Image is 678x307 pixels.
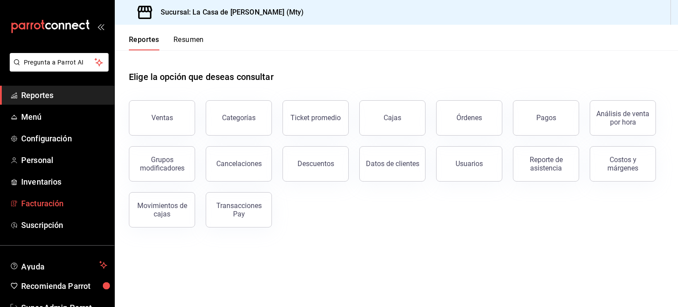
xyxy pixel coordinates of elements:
[359,100,426,136] button: Cajas
[298,159,334,168] div: Descuentos
[129,192,195,227] button: Movimientos de cajas
[129,35,204,50] div: navigation tabs
[129,70,274,83] h1: Elige la opción que deseas consultar
[282,100,349,136] button: Ticket promedio
[6,64,109,73] a: Pregunta a Parrot AI
[456,114,482,122] div: Órdenes
[211,201,266,218] div: Transacciones Pay
[129,100,195,136] button: Ventas
[21,280,107,292] span: Recomienda Parrot
[21,111,107,123] span: Menú
[21,154,107,166] span: Personal
[366,159,419,168] div: Datos de clientes
[97,23,104,30] button: open_drawer_menu
[290,114,341,122] div: Ticket promedio
[173,35,204,50] button: Resumen
[595,110,650,126] div: Análisis de venta por hora
[206,192,272,227] button: Transacciones Pay
[216,159,262,168] div: Cancelaciones
[21,197,107,209] span: Facturación
[536,114,556,122] div: Pagos
[384,114,401,122] div: Cajas
[590,146,656,182] button: Costos y márgenes
[595,155,650,172] div: Costos y márgenes
[10,53,109,72] button: Pregunta a Parrot AI
[151,114,173,122] div: Ventas
[456,159,483,168] div: Usuarios
[135,201,189,218] div: Movimientos de cajas
[154,7,304,18] h3: Sucursal: La Casa de [PERSON_NAME] (Mty)
[436,146,502,182] button: Usuarios
[21,219,107,231] span: Suscripción
[513,100,579,136] button: Pagos
[519,155,573,172] div: Reporte de asistencia
[513,146,579,182] button: Reporte de asistencia
[21,176,107,188] span: Inventarios
[129,35,159,50] button: Reportes
[436,100,502,136] button: Órdenes
[135,155,189,172] div: Grupos modificadores
[222,114,256,122] div: Categorías
[21,89,107,101] span: Reportes
[21,260,96,270] span: Ayuda
[21,133,107,144] span: Configuración
[206,100,272,136] button: Categorías
[359,146,426,182] button: Datos de clientes
[24,58,95,67] span: Pregunta a Parrot AI
[129,146,195,182] button: Grupos modificadores
[590,100,656,136] button: Análisis de venta por hora
[282,146,349,182] button: Descuentos
[206,146,272,182] button: Cancelaciones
